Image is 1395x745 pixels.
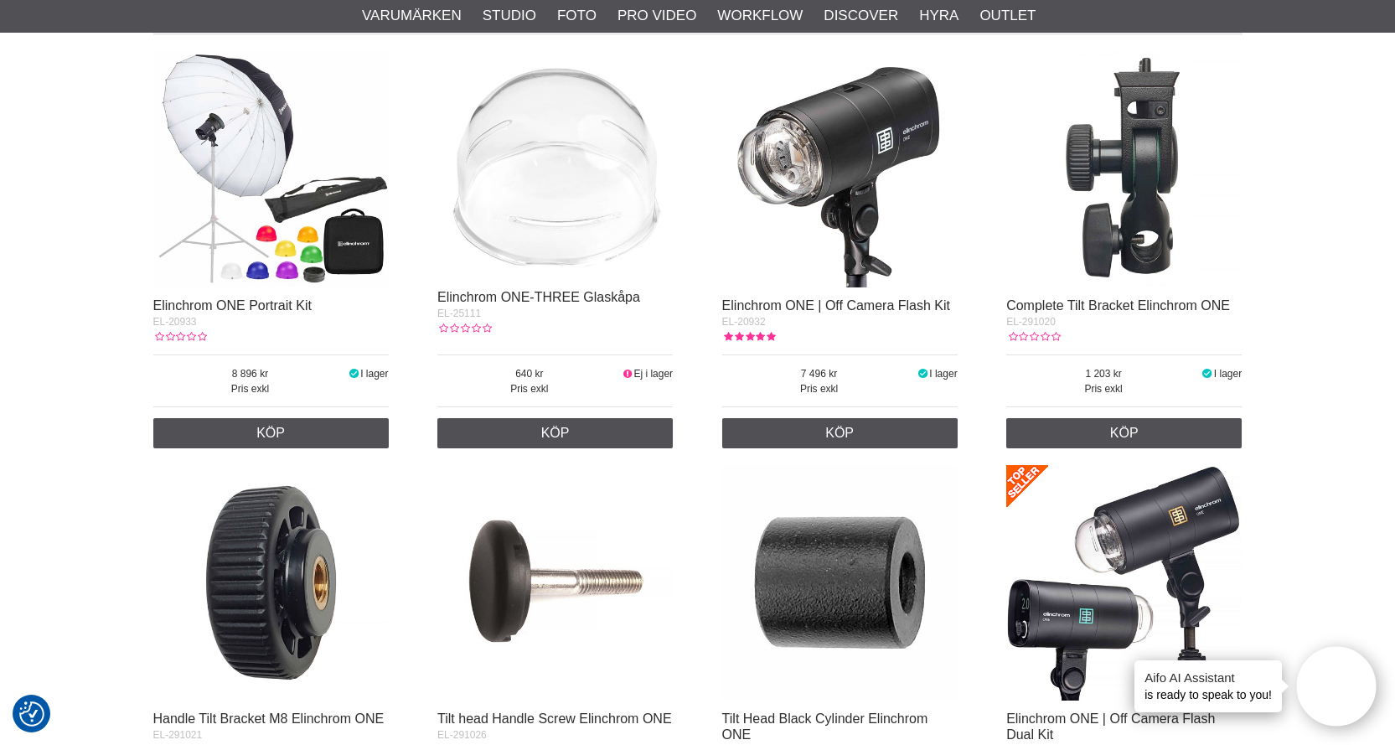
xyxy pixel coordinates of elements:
[1006,52,1242,287] img: Complete Tilt Bracket Elinchrom ONE
[722,711,928,742] a: Tilt Head Black Cylinder Elinchrom ONE
[1006,316,1056,328] span: EL-291020
[153,465,389,701] img: Handle Tilt Bracket M8 Elinchrom ONE
[722,381,917,396] span: Pris exkl
[1214,368,1242,380] span: I lager
[153,316,197,328] span: EL-20933
[717,5,803,27] a: Workflow
[929,368,957,380] span: I lager
[437,308,481,319] span: EL-25111
[722,298,950,313] a: Elinchrom ONE | Off Camera Flash Kit
[360,368,388,380] span: I lager
[1006,711,1215,742] a: Elinchrom ONE | Off Camera Flash Dual Kit
[153,298,312,313] a: Elinchrom ONE Portrait Kit
[1006,418,1242,448] a: Köp
[622,368,634,380] i: Ej i lager
[153,729,203,741] span: EL-291021
[824,5,898,27] a: Discover
[917,368,930,380] i: I lager
[979,5,1036,27] a: Outlet
[1201,368,1214,380] i: I lager
[153,711,385,726] a: Handle Tilt Bracket M8 Elinchrom ONE
[437,321,491,336] div: Kundbetyg: 0
[722,418,958,448] a: Köp
[437,381,622,396] span: Pris exkl
[1134,660,1282,712] div: is ready to speak to you!
[919,5,958,27] a: Hyra
[347,368,360,380] i: I lager
[437,366,622,381] span: 640
[722,465,958,701] img: Tilt Head Black Cylinder Elinchrom ONE
[722,52,958,287] img: Elinchrom ONE | Off Camera Flash Kit
[437,290,640,304] a: Elinchrom ONE-THREE Glaskåpa
[437,465,673,701] img: Tilt head Handle Screw Elinchrom ONE
[437,52,673,279] img: Elinchrom ONE-THREE Glaskåpa
[483,5,536,27] a: Studio
[633,368,673,380] span: Ej i lager
[1144,669,1272,686] h4: Aifo AI Assistant
[153,418,389,448] a: Köp
[437,418,673,448] a: Köp
[153,366,348,381] span: 8 896
[1006,381,1201,396] span: Pris exkl
[19,699,44,729] button: Samtyckesinställningar
[722,366,917,381] span: 7 496
[1006,465,1242,701] img: Elinchrom ONE | Off Camera Flash Dual Kit
[437,729,487,741] span: EL-291026
[1006,329,1060,344] div: Kundbetyg: 0
[557,5,597,27] a: Foto
[1006,366,1201,381] span: 1 203
[153,329,207,344] div: Kundbetyg: 0
[19,701,44,727] img: Revisit consent button
[437,711,672,726] a: Tilt head Handle Screw Elinchrom ONE
[153,381,348,396] span: Pris exkl
[362,5,462,27] a: Varumärken
[722,329,776,344] div: Kundbetyg: 5.00
[153,52,389,287] img: Elinchrom ONE Portrait Kit
[617,5,696,27] a: Pro Video
[1006,298,1230,313] a: Complete Tilt Bracket Elinchrom ONE
[722,316,766,328] span: EL-20932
